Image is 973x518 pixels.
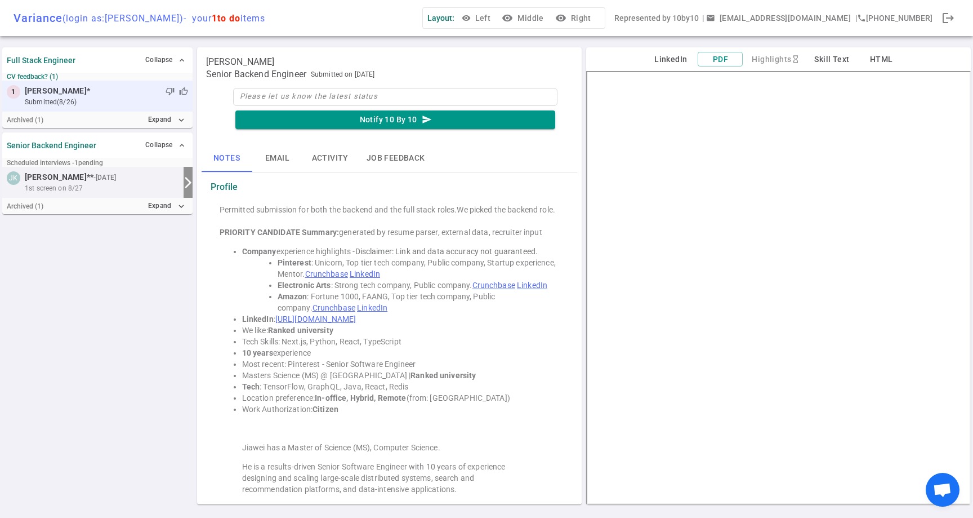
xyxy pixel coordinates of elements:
button: Expandexpand_more [145,112,188,128]
i: visibility [555,12,566,24]
small: - [DATE] [93,172,116,183]
small: Scheduled interviews - 1 pending [7,159,103,167]
span: email [706,14,715,23]
strong: PRIORITY CANDIDATE Summary: [220,228,340,237]
strong: Tech [242,382,260,391]
span: thumb_up [179,87,188,96]
i: arrow_forward_ios [181,176,195,189]
button: Notes [202,145,252,172]
strong: LinkedIn [242,315,274,324]
li: Most recent: Pinterest - Senior Software Engineer [242,358,559,370]
a: Crunchbase [305,269,348,278]
small: submitted (8/26) [25,97,188,107]
span: expand_less [177,141,186,150]
strong: Profile [211,181,238,193]
li: experience highlights - [242,246,559,257]
iframe: candidate_document_preview__iframe [586,71,971,504]
span: logout [941,11,955,25]
button: Left [459,8,495,29]
button: visibilityRight [553,8,596,29]
small: Archived ( 1 ) [7,116,43,124]
li: : Strong tech company, Public company. [278,280,559,291]
button: Email [252,145,303,172]
i: expand_more [176,201,186,211]
span: 1st screen on 8/27 [25,183,83,193]
small: Archived ( 1 ) [7,202,43,210]
button: Expandexpand_more [145,198,188,214]
strong: 10 years [242,348,273,357]
strong: Full Stack Engineer [7,56,75,65]
li: Location preference: (from: [GEOGRAPHIC_DATA]) [242,392,559,404]
strong: Ranked university [410,371,476,380]
span: [PERSON_NAME] [206,56,275,68]
button: visibilityMiddle [499,8,548,29]
button: Notify 10 By 10send [235,110,555,129]
button: Collapse [142,52,188,68]
button: Job feedback [358,145,434,172]
li: : TensorFlow, GraphQL, Java, React, Redis [242,381,559,392]
button: Activity [303,145,358,172]
span: - your items [184,13,265,24]
div: generated by resume parser, external data, recruiter input [220,227,559,238]
div: Permitted submission for both the backend and the full stack roles.We picked the backend role. [220,204,559,215]
strong: Pinterest [278,258,311,267]
a: [URL][DOMAIN_NAME] [275,315,356,324]
strong: Ranked university [268,326,333,335]
span: [PERSON_NAME] [25,171,87,183]
i: visibility [502,12,513,24]
li: Masters Science (MS) @ [GEOGRAPHIC_DATA] | [242,370,559,381]
button: Open a message box [704,8,855,29]
blockquote: Jiawei has a Master of Science (MS), Computer Science. [242,442,537,453]
button: PDF [698,52,743,67]
a: LinkedIn [517,281,547,290]
span: Disclaimer: Link and data accuracy not guaranteed. [355,247,538,256]
strong: Electronic Arts [278,281,331,290]
li: : [242,313,559,325]
div: Represented by 10by10 | | [PHONE_NUMBER] [614,8,932,29]
button: LinkedIn [648,52,693,67]
div: basic tabs example [202,145,577,172]
div: JK [7,171,20,185]
li: Tech Skills: Next.js, Python, React, TypeScript [242,336,559,347]
span: Submitted on [DATE] [311,69,374,80]
strong: Citizen [313,405,338,414]
span: Senior Backend Engineer [206,69,306,80]
small: CV feedback? (1) [7,73,188,81]
span: thumb_down [166,87,175,96]
i: phone [857,14,866,23]
span: Layout: [427,14,454,23]
i: send [422,114,432,125]
strong: Amazon [278,292,307,301]
div: Done [937,7,959,29]
span: expand_less [177,56,186,65]
span: (login as: [PERSON_NAME] ) [63,13,184,24]
strong: Company [242,247,276,256]
a: Open chat [926,473,959,507]
li: : Unicorn, Top tier tech company, Public company, Startup experience, Mentor. [278,257,559,280]
li: experience [242,347,559,358]
a: Crunchbase [472,281,515,290]
button: HTML [859,52,904,67]
a: LinkedIn [350,269,380,278]
div: Variance [14,11,265,25]
button: Collapse [142,137,188,153]
button: Skill Text [809,52,854,67]
span: [PERSON_NAME] [25,85,87,97]
strong: Senior Backend Engineer [7,141,96,150]
a: Crunchbase [313,303,355,312]
li: Work Authorization: [242,404,559,415]
blockquote: He is a results-driven Senior Software Engineer with 10 years of experience designing and scaling... [242,461,537,495]
li: We like: [242,325,559,336]
li: : Fortune 1000, FAANG, Top tier tech company, Public company. [278,291,559,313]
span: visibility [462,14,471,23]
div: 1 [7,85,20,99]
strong: In-office, Hybrid, Remote [315,393,406,402]
a: LinkedIn [357,303,387,312]
i: expand_more [176,115,186,125]
span: 1 to do [212,13,240,24]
